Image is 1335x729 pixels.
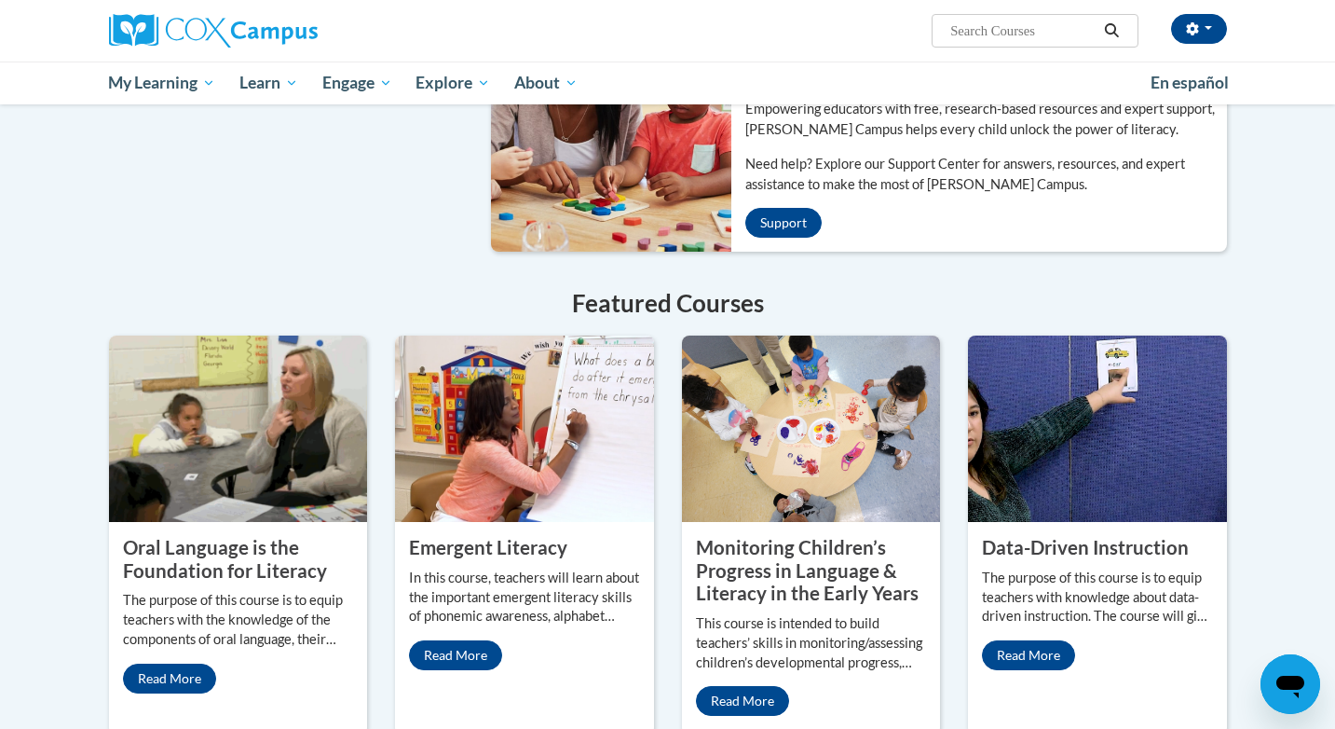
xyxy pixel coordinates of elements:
[696,536,919,604] property: Monitoring Children’s Progress in Language & Literacy in the Early Years
[123,536,327,582] property: Oral Language is the Foundation for Literacy
[239,72,298,94] span: Learn
[696,614,927,673] p: This course is intended to build teachers’ skills in monitoring/assessing children’s developmenta...
[109,14,318,48] img: Cox Campus
[1097,20,1125,42] button: Search
[1171,14,1227,44] button: Account Settings
[477,19,731,252] img: ...
[409,640,502,670] a: Read More
[415,72,490,94] span: Explore
[514,72,578,94] span: About
[109,14,463,48] a: Cox Campus
[123,591,354,650] p: The purpose of this course is to equip teachers with the knowledge of the components of oral lang...
[696,686,789,716] a: Read More
[1151,73,1229,92] span: En español
[403,62,502,104] a: Explore
[109,336,368,522] img: Oral Language is the Foundation for Literacy
[745,154,1227,195] p: Need help? Explore our Support Center for answers, resources, and expert assistance to make the m...
[982,640,1075,670] a: Read More
[123,664,216,694] a: Read More
[108,72,215,94] span: My Learning
[682,336,941,522] img: Monitoring Children’s Progress in Language & Literacy in the Early Years
[968,336,1227,522] img: Data-Driven Instruction
[745,208,822,238] a: Support
[982,536,1189,558] property: Data-Driven Instruction
[948,20,1097,42] input: Search Courses
[310,62,404,104] a: Engage
[1260,654,1320,714] iframe: Button to launch messaging window
[97,62,228,104] a: My Learning
[409,536,567,558] property: Emergent Literacy
[982,569,1213,627] p: The purpose of this course is to equip teachers with knowledge about data-driven instruction. The...
[81,62,1255,104] div: Main menu
[1138,63,1241,103] a: En español
[227,62,310,104] a: Learn
[745,99,1227,140] p: Empowering educators with free, research-based resources and expert support, [PERSON_NAME] Campus...
[409,569,640,627] p: In this course, teachers will learn about the important emergent literacy skills of phonemic awar...
[322,72,392,94] span: Engage
[502,62,590,104] a: About
[109,285,1227,322] h4: Featured Courses
[395,336,654,522] img: Emergent Literacy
